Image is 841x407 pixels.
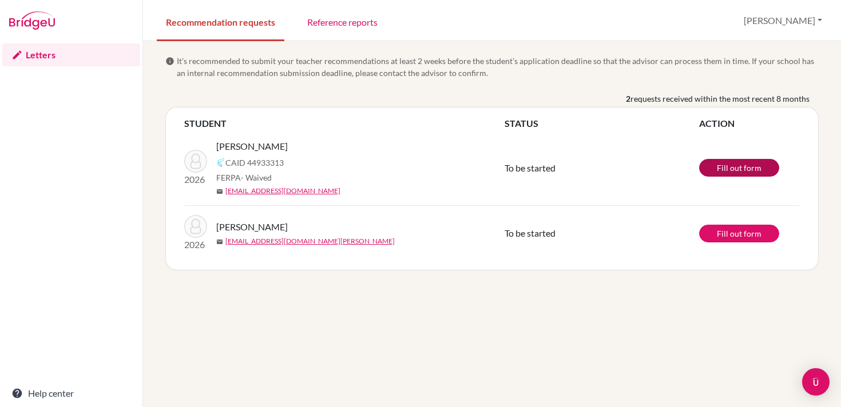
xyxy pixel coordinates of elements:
[699,159,779,177] a: Fill out form
[216,139,288,153] span: [PERSON_NAME]
[241,173,272,182] span: - Waived
[630,93,810,105] span: requests received within the most recent 8 months
[2,382,140,405] a: Help center
[184,150,207,173] img: Kirkham, Alexander
[184,215,207,238] img: Kirkham, Alexander
[184,238,207,252] p: 2026
[739,10,827,31] button: [PERSON_NAME]
[216,238,223,245] span: mail
[626,93,630,105] b: 2
[177,55,819,79] span: It’s recommended to submit your teacher recommendations at least 2 weeks before the student’s app...
[216,220,288,234] span: [PERSON_NAME]
[298,2,387,41] a: Reference reports
[699,225,779,242] a: Fill out form
[225,236,395,246] a: [EMAIL_ADDRESS][DOMAIN_NAME][PERSON_NAME]
[225,157,284,169] span: CAID 44933313
[802,368,830,396] div: Open Intercom Messenger
[165,57,174,66] span: info
[505,117,699,130] th: STATUS
[225,186,340,196] a: [EMAIL_ADDRESS][DOMAIN_NAME]
[184,117,505,130] th: STUDENT
[505,228,556,238] span: To be started
[9,11,55,30] img: Bridge-U
[216,158,225,167] img: Common App logo
[505,162,556,173] span: To be started
[157,2,284,41] a: Recommendation requests
[699,117,800,130] th: ACTION
[216,171,272,183] span: FERPA
[2,43,140,66] a: Letters
[184,173,207,186] p: 2026
[216,188,223,195] span: mail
